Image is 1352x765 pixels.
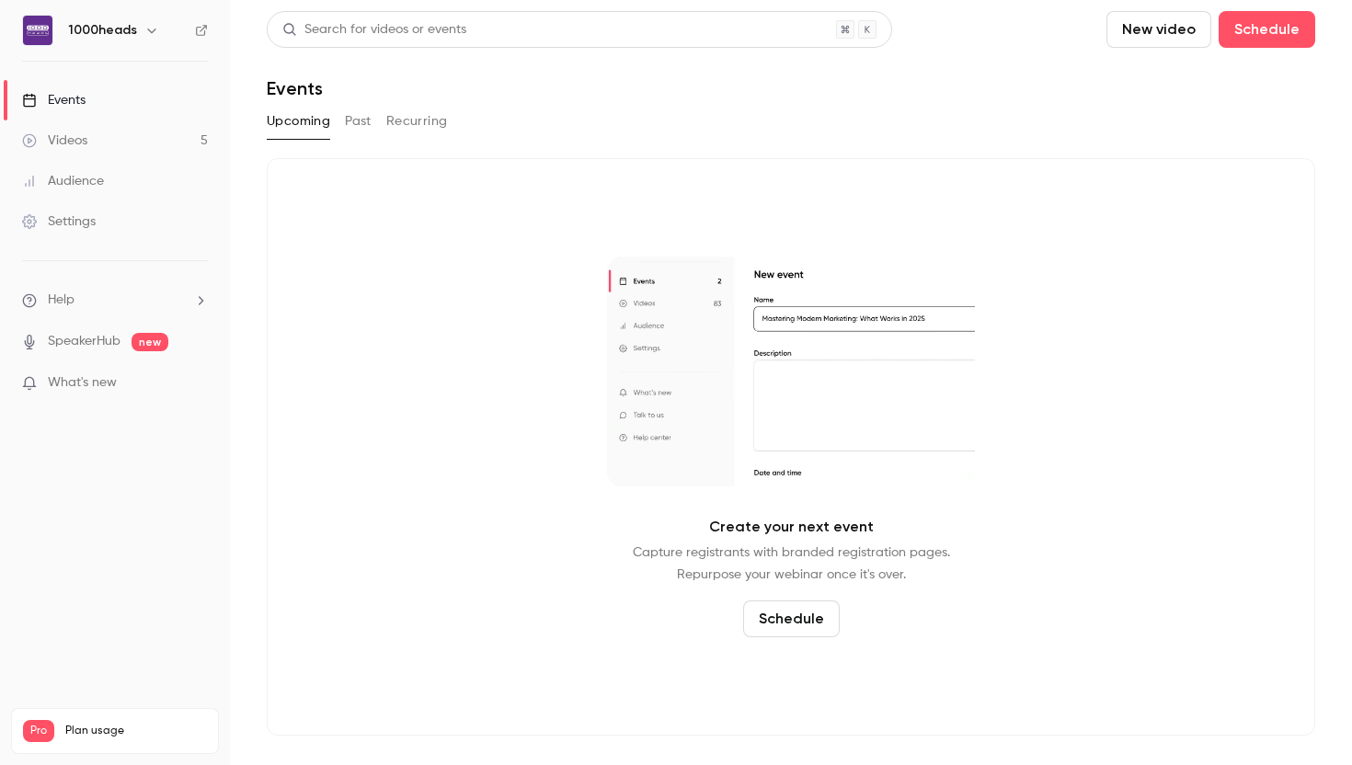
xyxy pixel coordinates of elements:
[68,21,137,40] h6: 1000heads
[386,107,448,136] button: Recurring
[23,16,52,45] img: 1000heads
[267,107,330,136] button: Upcoming
[345,107,372,136] button: Past
[22,291,208,310] li: help-dropdown-opener
[22,131,87,150] div: Videos
[709,516,874,538] p: Create your next event
[633,542,950,586] p: Capture registrants with branded registration pages. Repurpose your webinar once it's over.
[1219,11,1315,48] button: Schedule
[48,291,74,310] span: Help
[22,212,96,231] div: Settings
[1106,11,1211,48] button: New video
[186,375,208,392] iframe: Noticeable Trigger
[132,333,168,351] span: new
[48,373,117,393] span: What's new
[743,600,840,637] button: Schedule
[48,332,120,351] a: SpeakerHub
[282,20,466,40] div: Search for videos or events
[22,172,104,190] div: Audience
[22,91,86,109] div: Events
[23,720,54,742] span: Pro
[267,77,323,99] h1: Events
[65,724,207,738] span: Plan usage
